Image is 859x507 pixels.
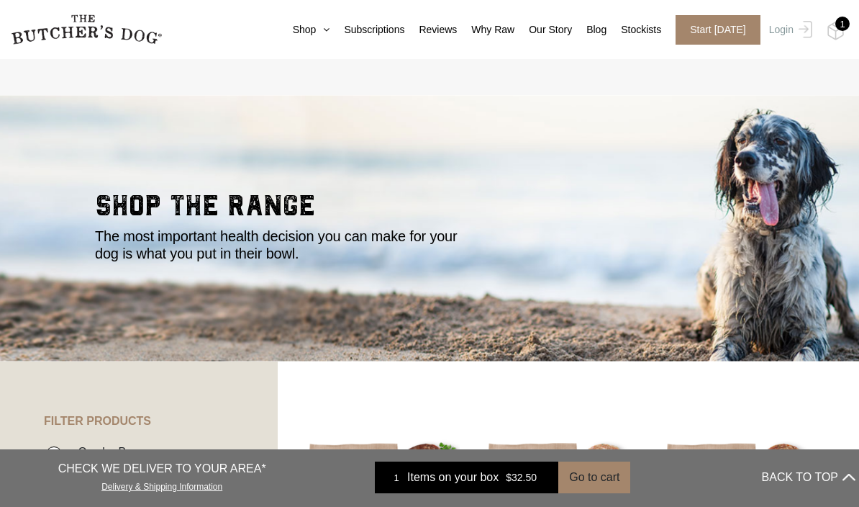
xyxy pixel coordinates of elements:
a: Why Raw [457,22,514,37]
div: 1 [835,17,850,31]
a: Start [DATE] [661,15,765,45]
span: Items on your box [407,469,499,486]
p: CHECK WE DELIVER TO YOUR AREA* [58,460,266,477]
img: TBD_Cart-Full.png [827,22,845,40]
a: Our Story [514,22,572,37]
span: Start [DATE] [676,15,760,45]
button: Go to cart [558,462,630,493]
a: Blog [572,22,606,37]
bdi: 32.50 [506,472,537,483]
button: BACK TO TOP [762,460,855,495]
a: Shop [278,22,330,37]
h2: shop the range [95,192,764,228]
label: Combo Boxes [71,442,150,462]
a: Delivery & Shipping Information [101,478,222,492]
a: 1 Items on your box $32.50 [375,462,558,493]
a: Stockists [606,22,661,37]
a: Subscriptions [329,22,404,37]
a: Login [765,15,812,45]
p: The most important health decision you can make for your dog is what you put in their bowl. [95,228,476,262]
div: 1 [386,470,407,485]
span: $ [506,472,512,483]
a: Reviews [404,22,457,37]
